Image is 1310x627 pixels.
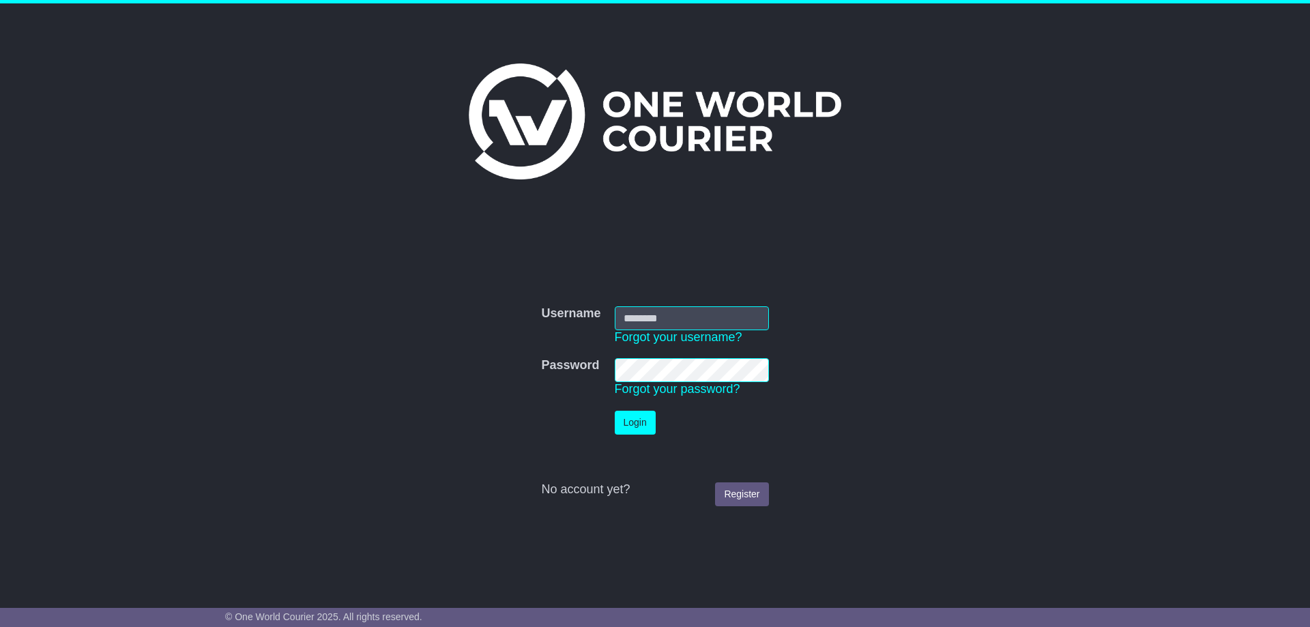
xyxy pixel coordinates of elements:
img: One World [469,63,841,179]
a: Forgot your password? [615,382,740,396]
span: © One World Courier 2025. All rights reserved. [225,611,422,622]
label: Username [541,306,600,321]
a: Register [715,482,768,506]
button: Login [615,411,656,435]
label: Password [541,358,599,373]
a: Forgot your username? [615,330,742,344]
div: No account yet? [541,482,768,497]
